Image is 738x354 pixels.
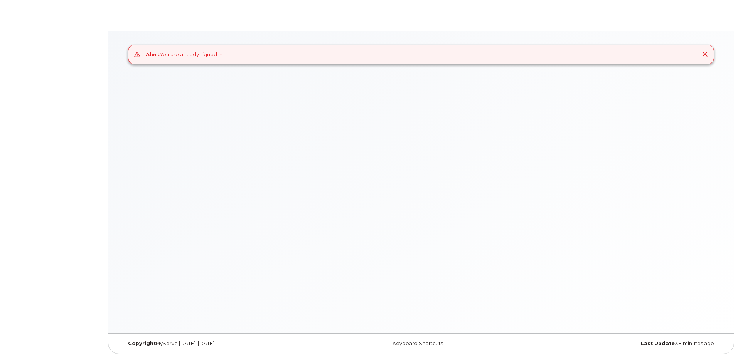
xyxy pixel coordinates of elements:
[122,341,322,347] div: MyServe [DATE]–[DATE]
[641,341,675,346] strong: Last Update
[146,51,160,57] strong: Alert
[146,51,224,58] div: You are already signed in.
[521,341,720,347] div: 38 minutes ago
[128,341,156,346] strong: Copyright
[393,341,443,346] a: Keyboard Shortcuts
